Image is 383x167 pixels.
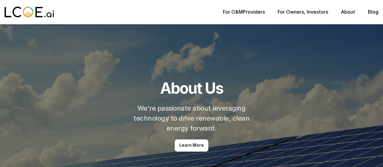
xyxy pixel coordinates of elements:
a: About [341,9,355,15]
iframe: Chat Widget [353,138,383,167]
p: Providers [223,9,265,15]
h2: We're passionate about leveraging technology to drive renewable, clean energy forward. [133,103,251,133]
p: Learn More [179,143,204,148]
p: , Investors [278,9,328,15]
h1: About Us [160,79,223,97]
a: For Owners [278,9,304,15]
a: For O&M [223,9,243,15]
a: Learn More [175,139,208,152]
a: Blog [368,9,378,15]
